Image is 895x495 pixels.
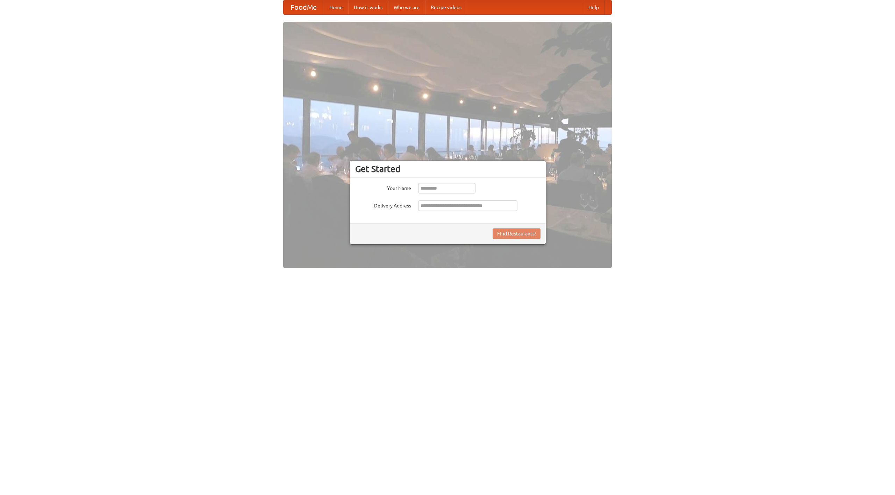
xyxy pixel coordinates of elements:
label: Your Name [355,183,411,192]
a: Who we are [388,0,425,14]
a: Home [324,0,348,14]
a: How it works [348,0,388,14]
button: Find Restaurants! [493,228,540,239]
a: Help [583,0,604,14]
a: Recipe videos [425,0,467,14]
h3: Get Started [355,164,540,174]
a: FoodMe [284,0,324,14]
label: Delivery Address [355,200,411,209]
